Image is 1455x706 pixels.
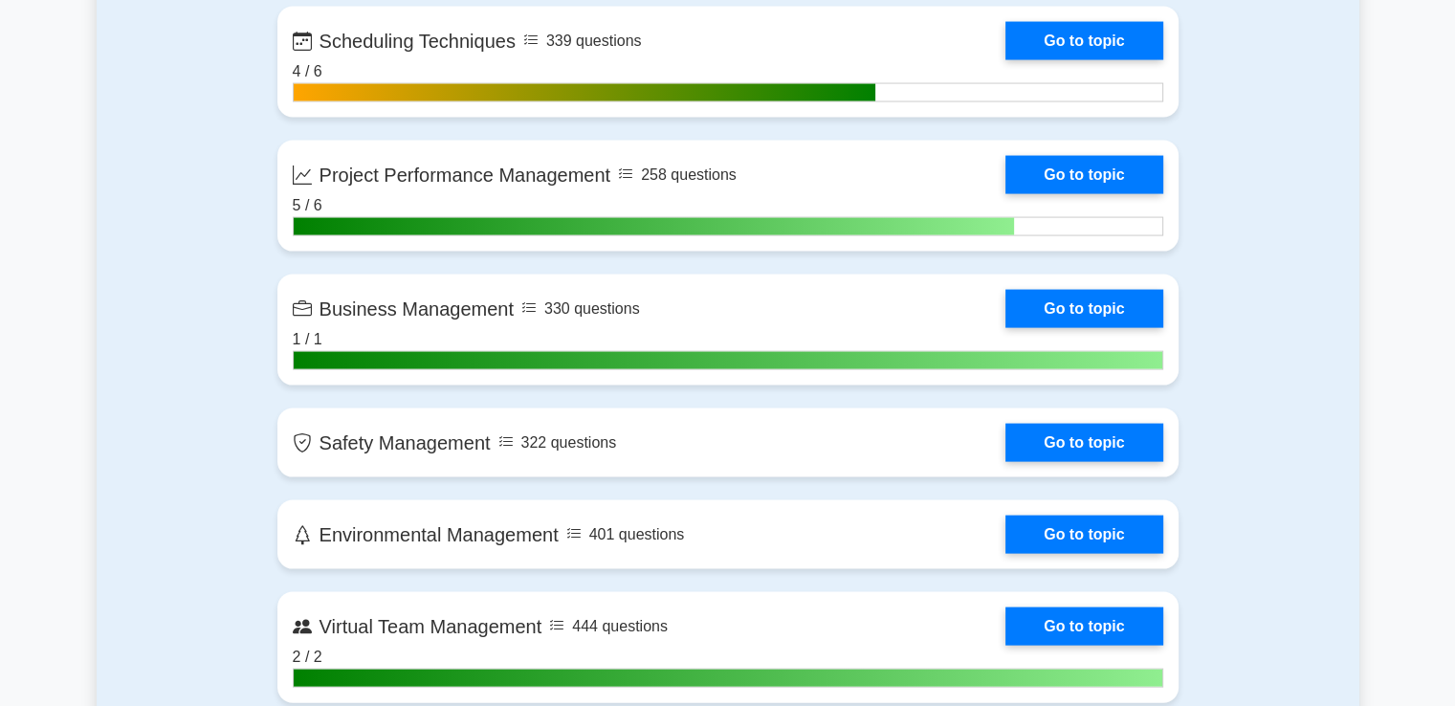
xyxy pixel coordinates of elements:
a: Go to topic [1005,22,1162,60]
a: Go to topic [1005,607,1162,646]
a: Go to topic [1005,516,1162,554]
a: Go to topic [1005,156,1162,194]
a: Go to topic [1005,290,1162,328]
a: Go to topic [1005,424,1162,462]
